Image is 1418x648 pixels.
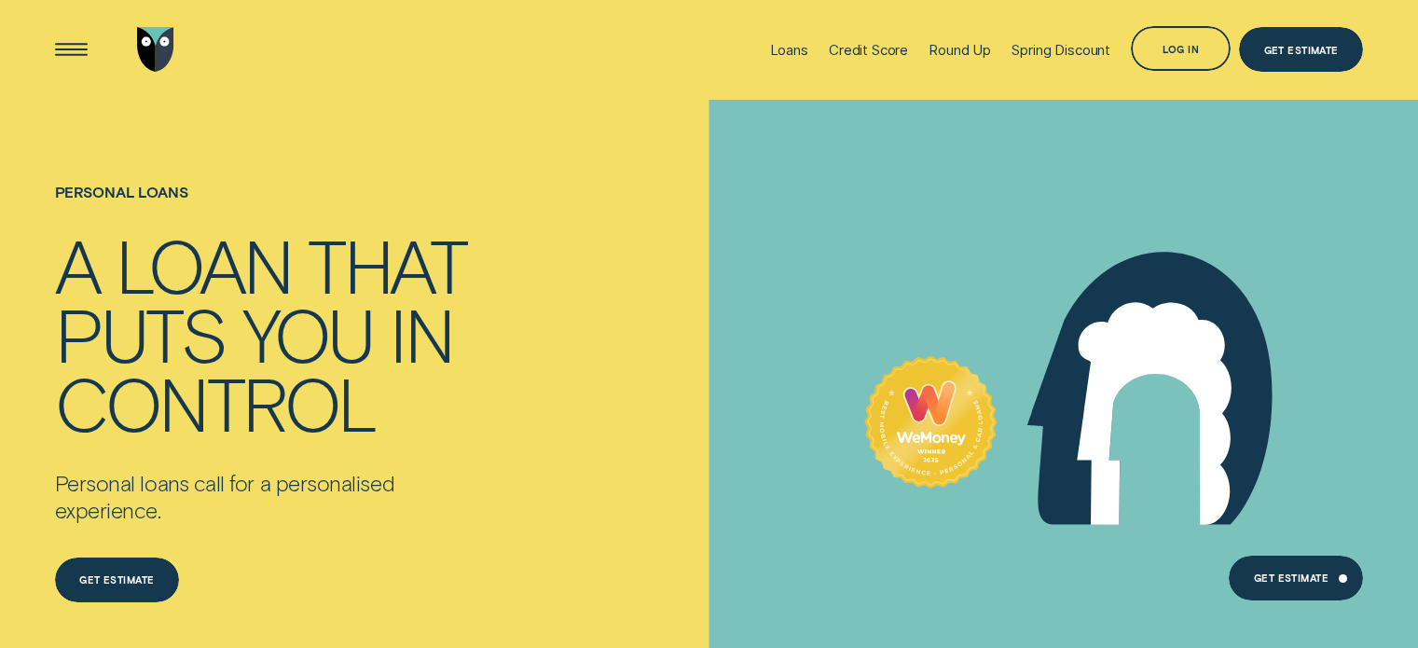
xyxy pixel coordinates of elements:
[55,558,179,602] a: Get estimate
[48,27,93,72] button: Open Menu
[116,229,291,298] div: loan
[1239,27,1363,72] a: Get Estimate
[55,367,376,436] div: control
[137,27,174,72] img: Wisr
[55,184,486,229] h1: Personal loans
[55,229,99,298] div: A
[1012,41,1110,59] div: Spring Discount
[242,298,373,367] div: you
[829,41,908,59] div: Credit Score
[929,41,991,59] div: Round Up
[1131,26,1231,71] button: Log in
[1229,556,1363,600] a: Get Estimate
[390,298,452,367] div: in
[55,471,486,525] p: Personal loans call for a personalised experience.
[770,41,808,59] div: Loans
[308,229,465,298] div: that
[55,298,226,367] div: puts
[55,229,486,437] h4: A loan that puts you in control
